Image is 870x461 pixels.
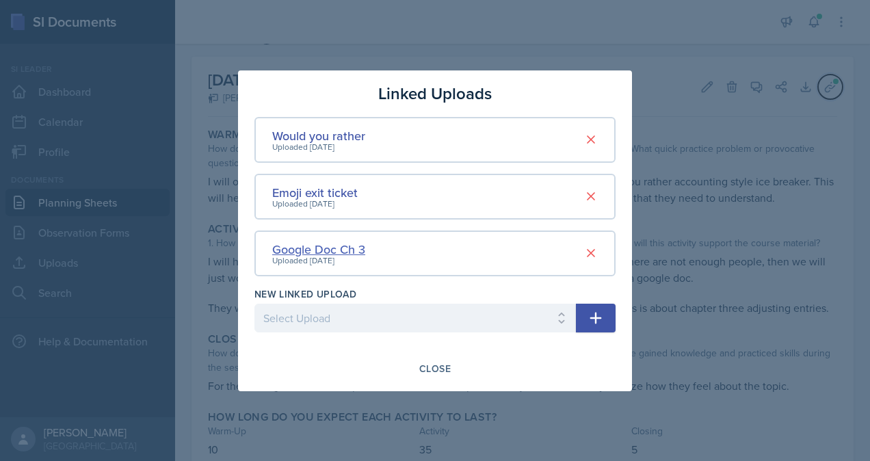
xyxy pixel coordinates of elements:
[410,357,460,380] button: Close
[272,127,365,145] div: Would you rather
[378,81,492,106] h3: Linked Uploads
[272,183,358,202] div: Emoji exit ticket
[272,254,365,267] div: Uploaded [DATE]
[419,363,451,374] div: Close
[272,240,365,259] div: Google Doc Ch 3
[272,141,365,153] div: Uploaded [DATE]
[254,287,356,301] label: New Linked Upload
[272,198,358,210] div: Uploaded [DATE]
